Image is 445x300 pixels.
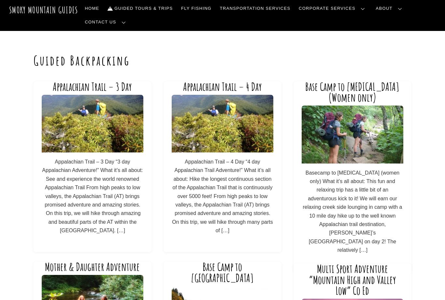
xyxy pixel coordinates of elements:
a: Appalachian Trail – 4 Day [183,80,262,93]
a: Appalachian Trail – 3 Day [53,80,132,93]
a: Corporate Services [296,2,370,15]
img: 1448638418078-min [42,95,143,152]
a: Contact Us [82,15,131,29]
a: Fly Fishing [179,2,214,15]
p: Basecamp to [MEDICAL_DATA] (women only) What it’s all about: This fun and relaxing trip has a lit... [302,169,403,255]
p: Appalachian Trail – 4 Day “4 day Appalachian Trail Adventure!” What it’s all about: Hike the long... [172,158,273,235]
img: smokymountainguides.com-backpacking_participants [302,106,403,163]
a: Mother & Daughter Adventure [45,260,140,274]
a: Transportation Services [217,2,293,15]
a: Multi Sport Adventure “Mountain High and Valley Low” Co Ed [309,262,396,297]
a: Smoky Mountain Guides [9,5,78,15]
a: Base Camp to [GEOGRAPHIC_DATA] [191,260,254,285]
h1: Guided Backpacking [34,53,411,68]
a: About [373,2,407,15]
a: Guided Tours & Trips [105,2,175,15]
a: Base Camp to [MEDICAL_DATA] (Women only) [305,80,399,105]
a: Home [82,2,102,15]
p: Appalachian Trail – 3 Day “3 day Appalachian Adventure!” What it’s all about: See and experience ... [42,158,143,235]
img: 1448638418078-min [172,95,273,152]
